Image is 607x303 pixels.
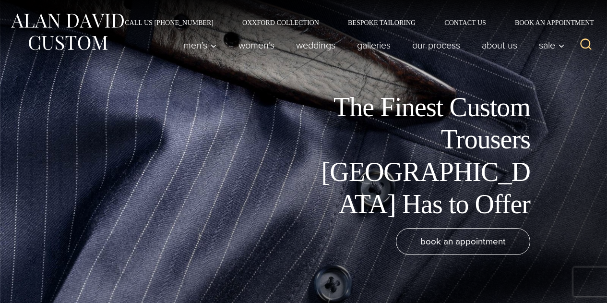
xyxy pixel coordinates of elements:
a: Oxxford Collection [228,19,333,26]
span: Men’s [183,40,217,50]
a: weddings [286,36,346,55]
h1: The Finest Custom Trousers [GEOGRAPHIC_DATA] Has to Offer [314,91,530,220]
img: Alan David Custom [10,11,125,53]
a: book an appointment [396,228,530,255]
nav: Secondary Navigation [110,19,597,26]
nav: Primary Navigation [173,36,570,55]
a: Bespoke Tailoring [333,19,430,26]
a: About Us [471,36,528,55]
a: Women’s [228,36,286,55]
span: book an appointment [420,234,506,248]
a: Book an Appointment [500,19,597,26]
a: Galleries [346,36,402,55]
span: Sale [539,40,565,50]
button: View Search Form [574,34,597,57]
a: Call Us [PHONE_NUMBER] [110,19,228,26]
a: Our Process [402,36,471,55]
a: Contact Us [430,19,500,26]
